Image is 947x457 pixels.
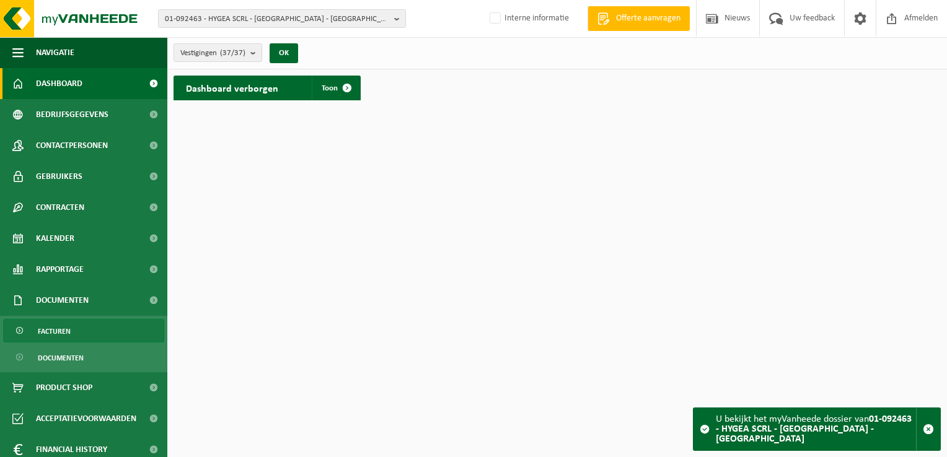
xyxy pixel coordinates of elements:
span: Gebruikers [36,161,82,192]
div: U bekijkt het myVanheede dossier van [716,408,916,450]
button: 01-092463 - HYGEA SCRL - [GEOGRAPHIC_DATA] - [GEOGRAPHIC_DATA] [158,9,406,28]
a: Documenten [3,346,164,369]
span: 01-092463 - HYGEA SCRL - [GEOGRAPHIC_DATA] - [GEOGRAPHIC_DATA] [165,10,389,28]
span: Bedrijfsgegevens [36,99,108,130]
button: Vestigingen(37/37) [174,43,262,62]
span: Rapportage [36,254,84,285]
span: Dashboard [36,68,82,99]
span: Product Shop [36,372,92,403]
a: Facturen [3,319,164,342]
span: Vestigingen [180,44,245,63]
span: Navigatie [36,37,74,68]
label: Interne informatie [487,9,569,28]
span: Offerte aanvragen [613,12,684,25]
span: Contactpersonen [36,130,108,161]
count: (37/37) [220,49,245,57]
span: Documenten [38,346,84,370]
a: Offerte aanvragen [588,6,690,31]
span: Kalender [36,223,74,254]
span: Documenten [36,285,89,316]
span: Toon [322,84,338,92]
h2: Dashboard verborgen [174,76,291,100]
a: Toon [312,76,359,100]
span: Contracten [36,192,84,223]
button: OK [270,43,298,63]
strong: 01-092463 - HYGEA SCRL - [GEOGRAPHIC_DATA] - [GEOGRAPHIC_DATA] [716,414,912,444]
span: Facturen [38,320,71,343]
span: Acceptatievoorwaarden [36,403,136,434]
